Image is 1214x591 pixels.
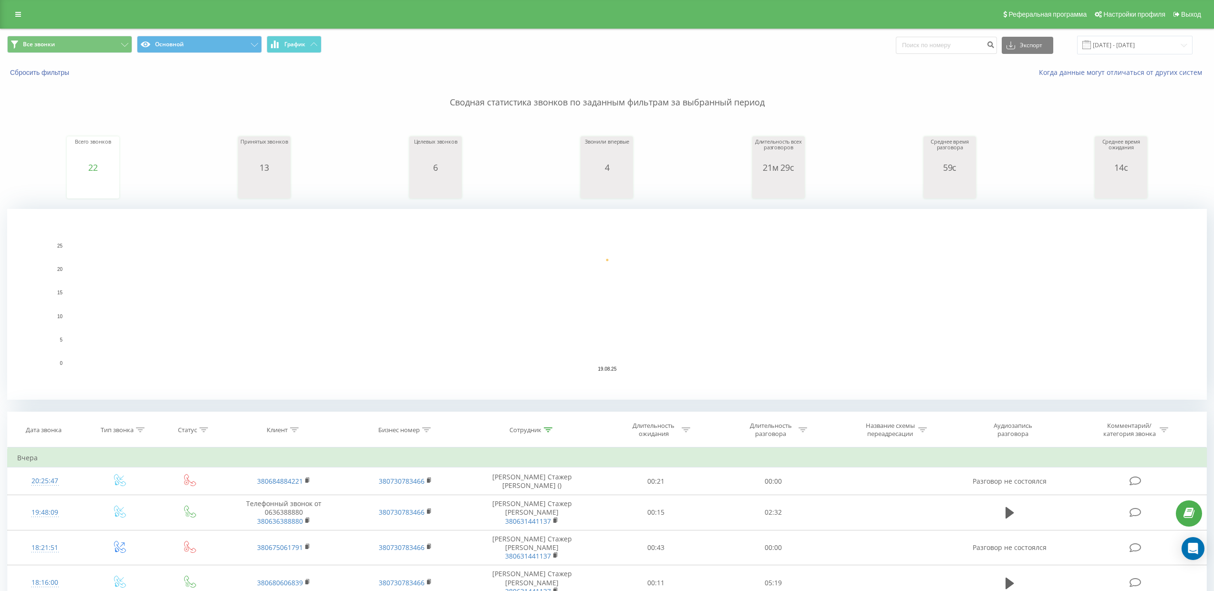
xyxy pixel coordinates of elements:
input: Поиск по номеру [896,37,997,54]
div: Комментарий/категория звонка [1101,422,1157,438]
td: 00:21 [598,467,715,495]
svg: A chart. [7,209,1207,400]
td: [PERSON_NAME] Стажер [PERSON_NAME] [467,495,598,530]
text: 5 [60,337,62,342]
svg: A chart. [583,172,631,201]
a: 380675061791 [257,543,303,552]
div: Целевых звонков [412,139,459,163]
div: Статус [178,426,197,434]
div: 21м 29с [755,163,802,172]
svg: A chart. [412,172,459,201]
button: График [267,36,322,53]
span: Настройки профиля [1103,10,1165,18]
div: Название схемы переадресации [865,422,916,438]
button: Экспорт [1002,37,1053,54]
div: Звонили впервые [583,139,631,163]
button: Сбросить фильтры [7,68,74,77]
td: 00:00 [715,530,831,565]
button: Основной [137,36,262,53]
svg: A chart. [240,172,288,201]
a: Когда данные могут отличаться от других систем [1039,68,1207,77]
a: 380636388880 [257,517,303,526]
text: 19.08.25 [598,366,617,372]
td: 02:32 [715,495,831,530]
div: Длительность разговора [745,422,796,438]
svg: A chart. [926,172,974,201]
span: Разговор не состоялся [973,543,1047,552]
a: 380684884221 [257,477,303,486]
td: 00:43 [598,530,715,565]
div: Бизнес номер [378,426,420,434]
td: 00:15 [598,495,715,530]
span: График [284,41,305,48]
a: 380680606839 [257,578,303,587]
span: Все звонки [23,41,55,48]
div: 4 [583,163,631,172]
td: Вчера [8,448,1207,467]
div: 13 [240,163,288,172]
div: Дата звонка [26,426,62,434]
span: Разговор не состоялся [973,477,1047,486]
td: [PERSON_NAME] Стажер [PERSON_NAME] () [467,467,598,495]
div: 6 [412,163,459,172]
p: Сводная статистика звонков по заданным фильтрам за выбранный период [7,77,1207,109]
svg: A chart. [1097,172,1145,201]
div: Длительность всех разговоров [755,139,802,163]
svg: A chart. [69,172,117,201]
td: [PERSON_NAME] Стажер [PERSON_NAME] [467,530,598,565]
div: Клиент [267,426,288,434]
a: 380631441137 [505,551,551,560]
div: 22 [69,163,117,172]
button: Все звонки [7,36,132,53]
text: 25 [57,243,63,249]
div: Среднее время ожидания [1097,139,1145,163]
text: 15 [57,290,63,296]
a: 380730783466 [379,508,425,517]
div: Сотрудник [509,426,541,434]
div: Тип звонка [101,426,134,434]
a: 380730783466 [379,578,425,587]
text: 0 [60,361,62,366]
svg: A chart. [755,172,802,201]
div: Среднее время разговора [926,139,974,163]
div: Всего звонков [69,139,117,163]
text: 10 [57,314,63,319]
text: 20 [57,267,63,272]
div: 19:48:09 [17,503,73,522]
div: Принятых звонков [240,139,288,163]
a: 380730783466 [379,543,425,552]
span: Реферальная программа [1008,10,1087,18]
span: Выход [1181,10,1201,18]
a: 380631441137 [505,517,551,526]
div: 14с [1097,163,1145,172]
td: Телефонный звонок от 0636388880 [223,495,344,530]
div: Длительность ожидания [628,422,679,438]
div: 20:25:47 [17,472,73,490]
td: 00:00 [715,467,831,495]
a: 380730783466 [379,477,425,486]
div: Open Intercom Messenger [1182,537,1204,560]
div: 59с [926,163,974,172]
div: Аудиозапись разговора [982,422,1044,438]
div: 18:21:51 [17,539,73,557]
